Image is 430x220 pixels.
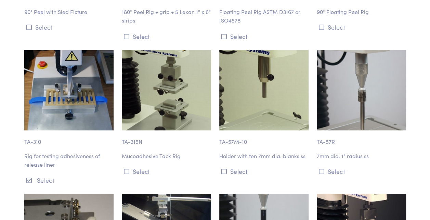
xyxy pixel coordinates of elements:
button: Select [317,22,406,33]
img: ta-310_releaselinerrig.jpg [24,50,114,130]
p: 90° Floating Peel Rig [317,8,406,16]
p: Holder with ten 7mm dia. blanks ss [219,151,309,160]
button: Select [219,30,309,42]
p: TA-57M-10 [219,130,309,146]
button: Select [24,22,114,33]
p: Floating Peel Rig ASTM D3167 or ISO4578 [219,8,309,25]
p: TA-57R [317,130,406,146]
img: puncture_ta-57r_7mm_4.jpg [317,50,406,130]
button: Select [219,165,309,177]
p: Mucoadhesive Tack Rig [122,151,211,160]
button: Select [317,165,406,177]
button: Select [122,30,211,42]
p: 180° Peel Rig + grip + 5 Lexan 1" x 6" strips [122,8,211,25]
p: TA-315N [122,130,211,146]
p: TA-310 [24,130,114,146]
button: Select [122,165,211,177]
button: Select [24,174,114,185]
p: 7mm dia. 1" radius ss [317,151,406,160]
p: 90° Peel with Sled Fixture [24,8,114,16]
img: ta-57m-10.jpg [219,50,309,130]
img: ta-315n.jpg [122,50,211,130]
p: Rig for testing adhesiveness of release liner [24,151,114,169]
